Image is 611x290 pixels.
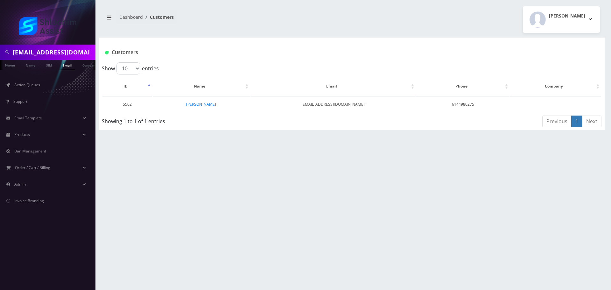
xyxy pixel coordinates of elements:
span: Products [14,132,30,137]
nav: breadcrumb [103,11,347,29]
input: Search in Company [13,46,94,58]
td: [EMAIL_ADDRESS][DOMAIN_NAME] [250,96,416,112]
h1: Customers [105,49,515,55]
th: Company: activate to sort column ascending [510,77,601,95]
span: Admin [14,181,26,187]
th: Email: activate to sort column ascending [250,77,416,95]
img: Shluchim Assist [19,17,76,35]
span: Order / Cart / Billing [15,165,50,170]
a: Phone [2,60,18,70]
a: SIM [43,60,55,70]
a: Email [60,60,75,70]
span: Ban Management [14,148,46,154]
a: Previous [542,116,572,127]
div: Showing 1 to 1 of 1 entries [102,115,305,125]
label: Show entries [102,62,159,74]
th: Phone: activate to sort column ascending [416,77,509,95]
li: Customers [143,14,174,20]
a: Dashboard [119,14,143,20]
span: Support [13,99,27,104]
select: Showentries [116,62,140,74]
button: [PERSON_NAME] [523,6,600,33]
span: Action Queues [14,82,40,88]
a: [PERSON_NAME] [186,102,216,107]
span: Invoice Branding [14,198,44,203]
a: Name [23,60,39,70]
a: Next [582,116,601,127]
th: Name: activate to sort column ascending [153,77,250,95]
td: 5502 [102,96,152,112]
td: 6144980275 [416,96,509,112]
h2: [PERSON_NAME] [549,13,585,19]
span: Email Template [14,115,42,121]
a: Company [79,60,101,70]
th: ID: activate to sort column descending [102,77,152,95]
a: 1 [571,116,582,127]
